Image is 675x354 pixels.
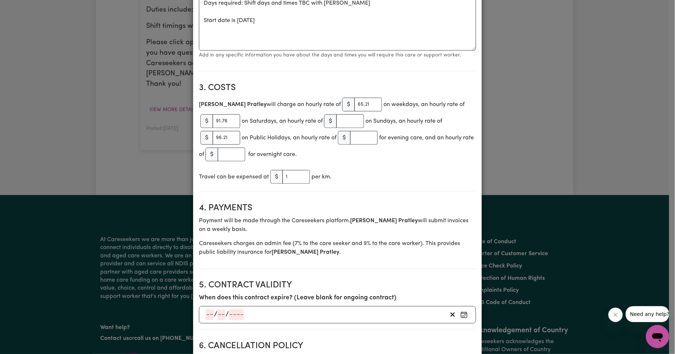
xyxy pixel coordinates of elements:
span: $ [200,131,213,145]
b: [PERSON_NAME] Pratley [199,102,267,108]
button: Remove contract expiry date [447,309,458,320]
span: / [214,311,217,319]
span: $ [205,148,218,161]
input: -- [206,309,214,320]
h2: 6. Cancellation Policy [199,341,476,352]
span: $ [324,114,337,128]
p: Careseekers charges an admin fee ( 7 % to the care seeker and 9% to the care worker). This provid... [199,240,476,257]
span: Need any help? [4,5,44,11]
span: $ [342,98,355,111]
iframe: Close message [608,308,623,322]
span: $ [270,170,283,184]
input: ---- [229,309,244,320]
b: [PERSON_NAME] Pratley [350,218,418,224]
span: $ [338,131,351,145]
iframe: Button to launch messaging window [646,325,669,348]
button: Enter an expiry date for this contract (optional) [458,309,470,320]
iframe: Message from company [626,306,669,322]
label: When does this contract expire? (Leave blank for ongoing contract) [199,294,396,303]
small: Add in any specific information you have about the days and times you will require this care or s... [199,52,461,58]
h2: 3. Costs [199,83,476,93]
div: will charge an hourly rate of on weekdays, an hourly rate of on Saturdays, an hourly rate of on S... [199,96,476,163]
b: [PERSON_NAME] Pratley [272,250,339,256]
span: $ [200,114,213,128]
h2: 5. Contract Validity [199,281,476,291]
span: / [225,311,229,319]
input: -- [217,309,225,320]
div: Travel can be expensed at per km. [199,169,476,185]
h2: 4. Payments [199,203,476,214]
p: Payment will be made through the Careseekers platform. will submit invoices on a weekly basis. [199,216,476,234]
